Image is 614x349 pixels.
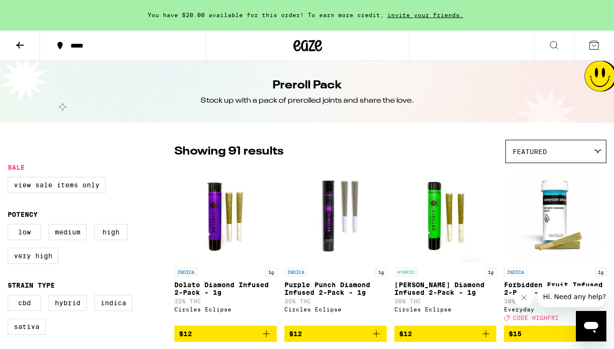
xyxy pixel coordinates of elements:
[174,306,277,312] div: Circles Eclipse
[148,12,384,18] span: You have $20.00 available for this order! To earn more credit,
[595,268,606,276] p: 1g
[284,326,387,342] button: Add to bag
[174,144,283,160] p: Showing 91 results
[8,177,106,193] label: View Sale Items Only
[576,311,606,341] iframe: Button to launch messaging window
[8,224,41,240] label: Low
[174,168,277,326] a: Open page for Dolato Diamond Infused 2-Pack - 1g from Circles Eclipse
[8,164,25,171] legend: Sale
[174,298,277,304] p: 32% THC
[8,295,41,311] label: CBD
[178,168,273,263] img: Circles Eclipse - Dolato Diamond Infused 2-Pack - 1g
[537,286,606,307] iframe: Message from company
[514,288,533,307] iframe: Close message
[284,281,387,296] p: Purple Punch Diamond Infused 2-Pack - 1g
[8,319,46,335] label: Sativa
[179,330,192,338] span: $12
[504,298,606,304] p: 38% THC: 1% CBD
[284,268,307,276] p: INDICA
[504,168,606,326] a: Open page for Forbidden Fruit Infused 2-Pack - 1g from Everyday
[284,306,387,312] div: Circles Eclipse
[384,12,467,18] span: invite your friends.
[513,148,547,155] span: Featured
[8,281,55,289] legend: Strain Type
[375,268,387,276] p: 1g
[399,330,412,338] span: $12
[508,168,603,263] img: Everyday - Forbidden Fruit Infused 2-Pack - 1g
[394,326,497,342] button: Add to bag
[94,224,128,240] label: High
[509,330,522,338] span: $15
[394,281,497,296] p: [PERSON_NAME] Diamond Infused 2-Pack - 1g
[398,168,493,263] img: Circles Eclipse - Runtz Diamond Infused 2-Pack - 1g
[94,295,132,311] label: Indica
[288,168,383,263] img: Circles Eclipse - Purple Punch Diamond Infused 2-Pack - 1g
[174,281,277,296] p: Dolato Diamond Infused 2-Pack - 1g
[284,298,387,304] p: 35% THC
[201,96,414,106] div: Stock up with a pack of prerolled joints and share the love.
[394,268,417,276] p: HYBRID
[174,326,277,342] button: Add to bag
[513,315,559,321] span: CODE HIGHFRI
[49,224,87,240] label: Medium
[504,306,606,312] div: Everyday
[265,268,277,276] p: 1g
[174,268,197,276] p: INDICA
[49,295,87,311] label: Hybrid
[289,330,302,338] span: $12
[394,168,497,326] a: Open page for Runtz Diamond Infused 2-Pack - 1g from Circles Eclipse
[485,268,496,276] p: 1g
[394,306,497,312] div: Circles Eclipse
[504,326,606,342] button: Add to bag
[8,211,38,218] legend: Potency
[504,281,606,296] p: Forbidden Fruit Infused 2-Pack - 1g
[284,168,387,326] a: Open page for Purple Punch Diamond Infused 2-Pack - 1g from Circles Eclipse
[394,298,497,304] p: 36% THC
[8,248,59,264] label: Very High
[504,268,527,276] p: INDICA
[272,78,342,94] h1: Preroll Pack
